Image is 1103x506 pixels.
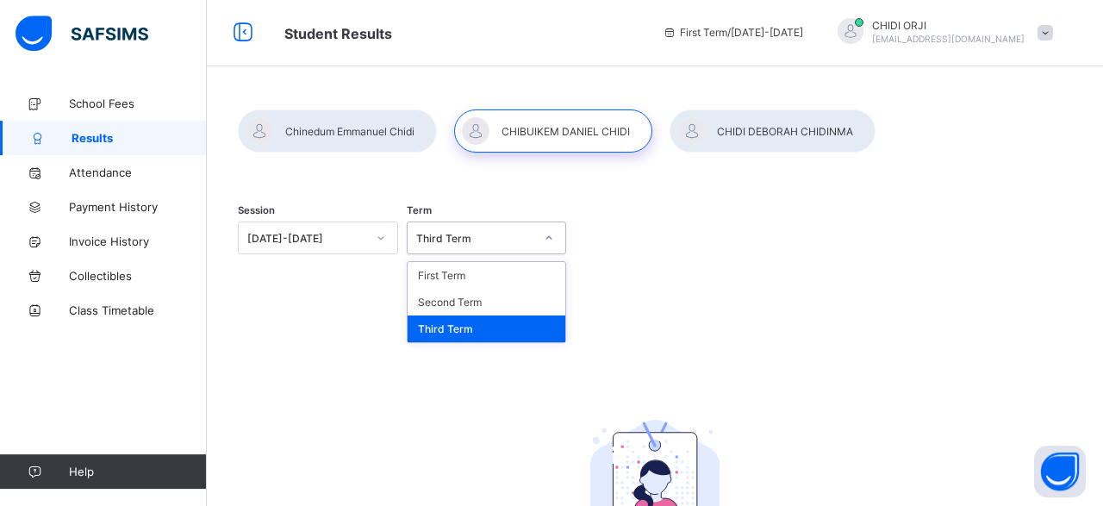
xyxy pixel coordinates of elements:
[69,166,207,179] span: Attendance
[69,97,207,110] span: School Fees
[416,232,535,245] div: Third Term
[872,34,1025,44] span: [EMAIL_ADDRESS][DOMAIN_NAME]
[408,262,566,289] div: First Term
[408,315,566,342] div: Third Term
[69,465,206,478] span: Help
[872,19,1025,32] span: CHIDI ORJI
[69,303,207,317] span: Class Timetable
[284,25,392,42] span: Student Results
[407,204,432,216] span: Term
[663,26,803,39] span: session/term information
[1034,446,1086,497] button: Open asap
[69,200,207,214] span: Payment History
[69,269,207,283] span: Collectibles
[408,289,566,315] div: Second Term
[820,18,1062,47] div: CHIDIORJI
[238,204,275,216] span: Session
[247,232,366,245] div: [DATE]-[DATE]
[72,131,207,145] span: Results
[16,16,148,52] img: safsims
[69,234,207,248] span: Invoice History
